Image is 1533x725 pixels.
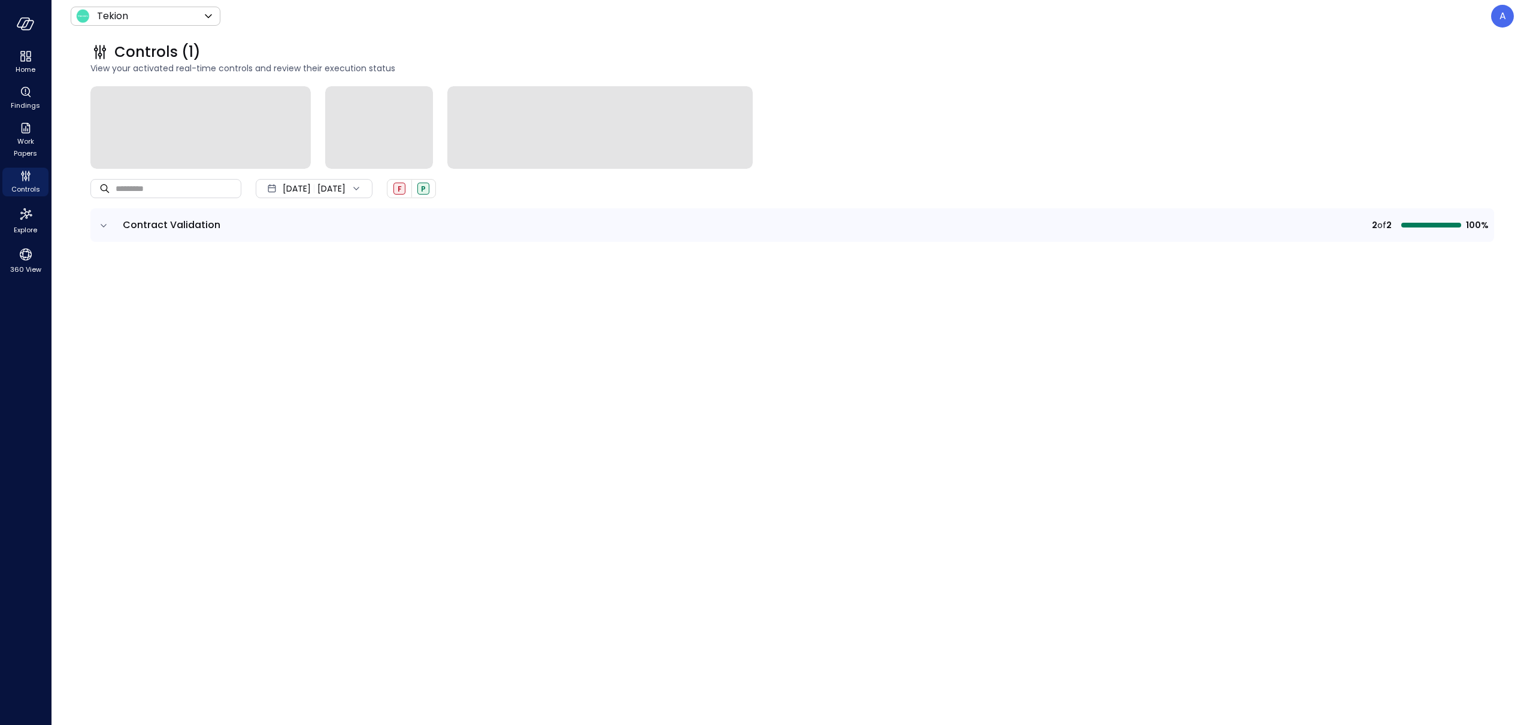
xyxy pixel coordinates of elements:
[1386,219,1392,232] span: 2
[417,183,429,195] div: Passed
[1377,219,1386,232] span: of
[1499,9,1506,23] p: A
[97,9,128,23] p: Tekion
[2,48,49,77] div: Home
[2,244,49,277] div: 360 View
[90,62,1494,75] span: View your activated real-time controls and review their execution status
[75,9,90,23] img: Icon
[2,120,49,160] div: Work Papers
[98,220,110,232] button: expand row
[421,184,426,194] span: P
[398,184,402,194] span: F
[2,204,49,237] div: Explore
[11,99,40,111] span: Findings
[10,263,41,275] span: 360 View
[1372,219,1377,232] span: 2
[16,63,35,75] span: Home
[2,84,49,113] div: Findings
[1466,219,1487,232] span: 100%
[393,183,405,195] div: Failed
[11,183,40,195] span: Controls
[1491,5,1514,28] div: Avi Brandwain
[14,224,37,236] span: Explore
[114,43,201,62] span: Controls (1)
[2,168,49,196] div: Controls
[283,182,311,195] span: [DATE]
[123,218,220,232] span: Contract Validation
[7,135,44,159] span: Work Papers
